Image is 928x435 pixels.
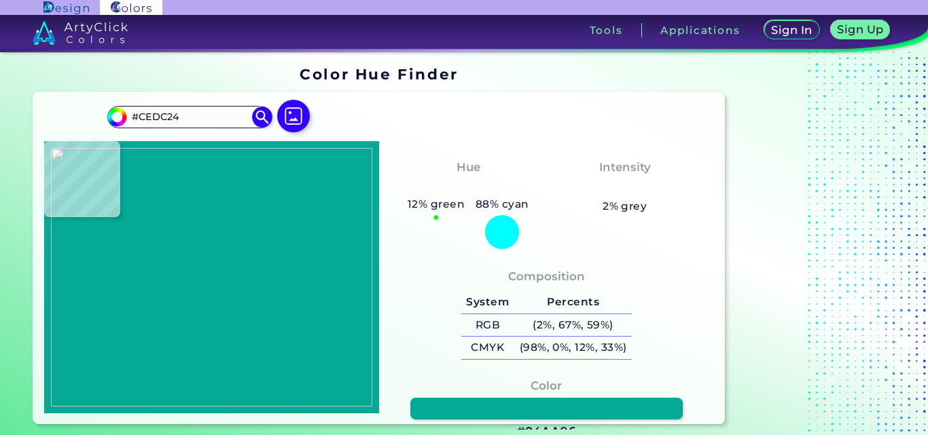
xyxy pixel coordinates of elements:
[840,24,882,35] h5: Sign Up
[508,267,585,286] h4: Composition
[461,314,514,337] h5: RGB
[402,195,470,213] h5: 12% green
[277,100,310,132] img: icon picture
[514,337,632,359] h5: (98%, 0%, 12%, 33%)
[514,291,632,314] h5: Percents
[767,22,817,39] a: Sign In
[33,20,128,45] img: logo_artyclick_colors_white.svg
[461,337,514,359] h5: CMYK
[730,61,900,430] iframe: Advertisement
[416,179,521,195] h3: Greenish Cyan
[603,197,647,215] h5: 2% grey
[599,157,651,177] h4: Intensity
[457,157,480,177] h4: Hue
[470,195,534,213] h5: 88% cyan
[43,1,89,14] img: ArtyClick Design logo
[773,25,810,35] h5: Sign In
[590,25,623,35] h3: Tools
[531,376,562,396] h4: Color
[127,108,253,126] input: type color..
[300,64,458,84] h1: Color Hue Finder
[595,179,654,195] h3: Vibrant
[51,148,372,406] img: a7d04f99-65d0-4d9c-a9d4-152346b2d20f
[514,314,632,337] h5: (2%, 67%, 59%)
[252,107,272,127] img: icon search
[834,22,887,39] a: Sign Up
[660,25,740,35] h3: Applications
[461,291,514,314] h5: System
